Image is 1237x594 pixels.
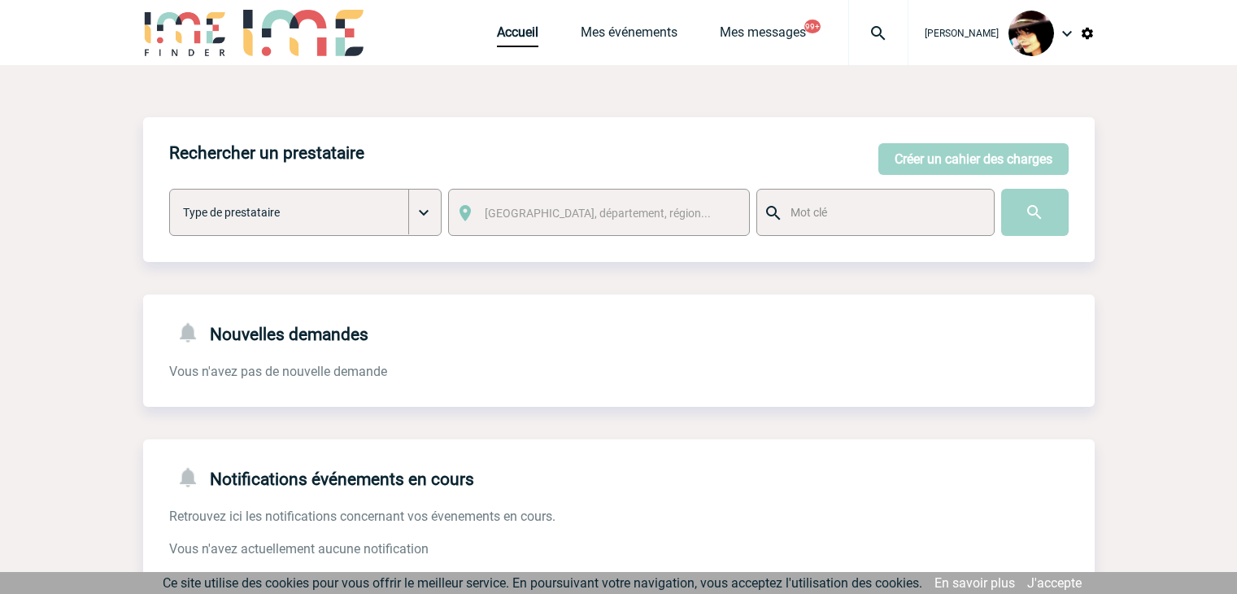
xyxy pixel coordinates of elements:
img: IME-Finder [143,10,228,56]
span: Ce site utilise des cookies pour vous offrir le meilleur service. En poursuivant votre navigation... [163,575,922,591]
img: notifications-24-px-g.png [176,465,210,489]
a: Accueil [497,24,538,47]
h4: Rechercher un prestataire [169,143,364,163]
h4: Notifications événements en cours [169,465,474,489]
span: Vous n'avez actuellement aucune notification [169,541,429,557]
input: Submit [1001,189,1069,236]
button: 99+ [804,20,821,33]
input: Mot clé [786,202,979,223]
a: J'accepte [1027,575,1082,591]
a: Mes messages [720,24,806,47]
img: 101023-0.jpg [1008,11,1054,56]
span: [GEOGRAPHIC_DATA], département, région... [485,207,711,220]
h4: Nouvelles demandes [169,321,368,344]
span: Retrouvez ici les notifications concernant vos évenements en cours. [169,509,555,524]
span: [PERSON_NAME] [925,28,999,39]
span: Vous n'avez pas de nouvelle demande [169,364,387,379]
a: En savoir plus [934,575,1015,591]
img: notifications-24-px-g.png [176,321,210,344]
a: Mes événements [581,24,677,47]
